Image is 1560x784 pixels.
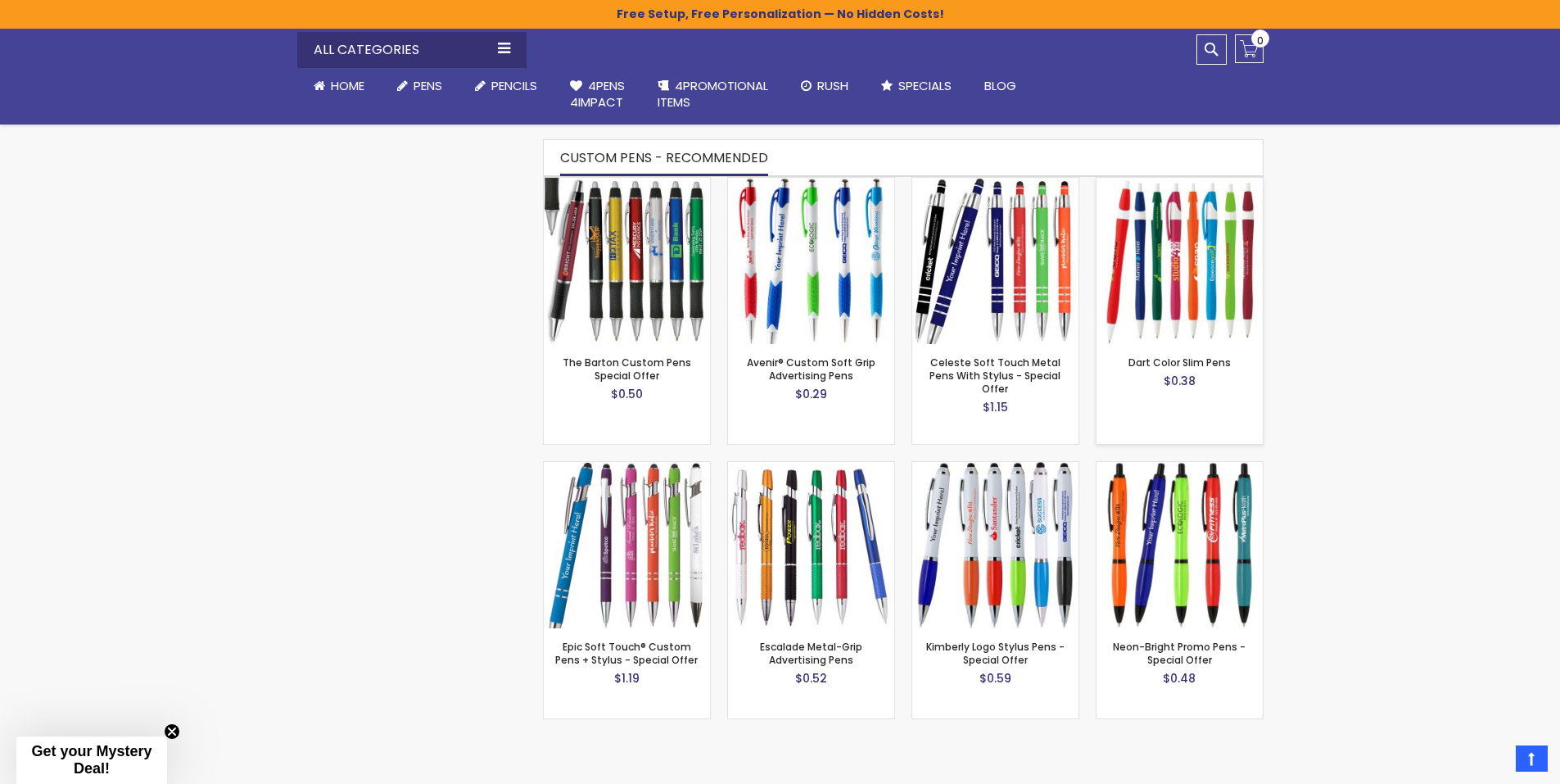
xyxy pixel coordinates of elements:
[614,670,640,687] span: $1.19
[912,461,1078,475] a: Kimberly Logo Stylus Pens - Special Offer
[381,68,459,104] a: Pens
[560,148,768,167] span: CUSTOM PENS - RECOMMENDED
[968,68,1033,104] a: Blog
[1235,34,1264,63] a: 0
[760,640,862,667] a: Escalade Metal-Grip Advertising Pens
[1097,462,1263,628] img: Neon-Bright Promo Pens - Special Offer
[1128,356,1231,369] a: Dart Color Slim Pens
[1097,177,1263,191] a: Dart Color slim Pens
[983,399,1008,415] span: $1.15
[728,461,894,475] a: Escalade Metal-Grip Advertising Pens
[297,32,527,68] div: All Categories
[728,462,894,628] img: Escalade Metal-Grip Advertising Pens
[1163,670,1196,687] span: $0.48
[1097,178,1263,344] img: Dart Color slim Pens
[611,386,643,402] span: $0.50
[747,356,875,383] a: Avenir® Custom Soft Grip Advertising Pens
[414,77,442,94] span: Pens
[555,640,698,667] a: Epic Soft Touch® Custom Pens + Stylus - Special Offer
[926,640,1065,667] a: Kimberly Logo Stylus Pens - Special Offer
[1164,373,1196,389] span: $0.38
[563,356,691,383] a: The Barton Custom Pens Special Offer
[1097,461,1263,475] a: Neon-Bright Promo Pens - Special Offer
[785,68,865,104] a: Rush
[31,743,151,777] span: Get your Mystery Deal!
[544,178,710,344] img: The Barton Custom Pens Special Offer
[728,177,894,191] a: Avenir® Custom Soft Grip Advertising Pens
[16,736,167,784] div: Get your Mystery Deal!Close teaser
[912,178,1078,344] img: Celeste Soft Touch Metal Pens With Stylus - Special Offer
[164,723,180,740] button: Close teaser
[728,178,894,344] img: Avenir® Custom Soft Grip Advertising Pens
[898,77,952,94] span: Specials
[912,177,1078,191] a: Celeste Soft Touch Metal Pens With Stylus - Special Offer
[331,77,364,94] span: Home
[795,670,827,687] span: $0.52
[984,77,1016,94] span: Blog
[795,386,827,402] span: $0.29
[1113,640,1246,667] a: Neon-Bright Promo Pens - Special Offer
[570,77,625,111] span: 4Pens 4impact
[979,670,1011,687] span: $0.59
[658,77,768,111] span: 4PROMOTIONAL ITEMS
[459,68,554,104] a: Pencils
[544,462,710,628] img: Epic Soft Touch® Custom Pens + Stylus - Special Offer
[1257,33,1264,48] span: 0
[865,68,968,104] a: Specials
[554,68,641,121] a: 4Pens4impact
[544,461,710,475] a: Epic Soft Touch® Custom Pens + Stylus - Special Offer
[641,68,785,121] a: 4PROMOTIONALITEMS
[297,68,381,104] a: Home
[912,462,1078,628] img: Kimberly Logo Stylus Pens - Special Offer
[491,77,537,94] span: Pencils
[544,177,710,191] a: The Barton Custom Pens Special Offer
[929,356,1060,396] a: Celeste Soft Touch Metal Pens With Stylus - Special Offer
[817,77,848,94] span: Rush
